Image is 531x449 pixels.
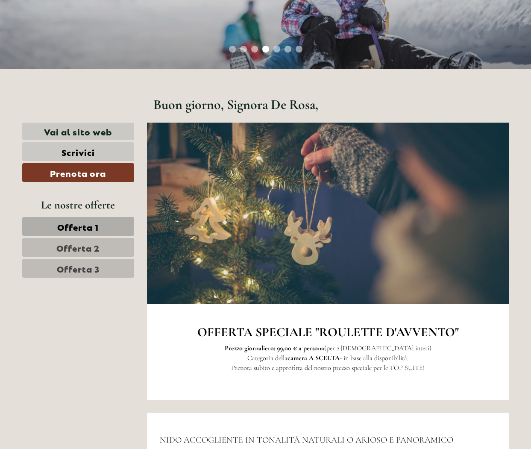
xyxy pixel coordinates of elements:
[57,220,99,232] span: Offerta 1
[56,241,100,253] span: Offerta 2
[22,163,135,182] a: Prenota ora
[153,97,318,112] h1: Buon giorno, Signora De Rosa,
[197,324,459,340] strong: OFFERTA SPECIALE "ROULETTE D'AVVENTO"
[22,123,135,140] a: Vai al sito web
[277,344,324,352] strong: 99,00 € a persona
[288,354,340,362] strong: camera A SCELTA
[160,343,496,382] p: (per 2 [DEMOGRAPHIC_DATA] interi) Categoria della - in base alla disponibilità. Prenota subito e ...
[22,197,135,213] div: Le nostre offerte
[22,142,135,161] a: Scrivici
[225,344,275,352] strong: Prezzo giornaliero:
[160,435,453,445] span: NIDO ACCOGLIENTE IN TONALITÀ NATURALI O ARIOSO E PANORAMICO
[57,262,100,274] span: Offerta 3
